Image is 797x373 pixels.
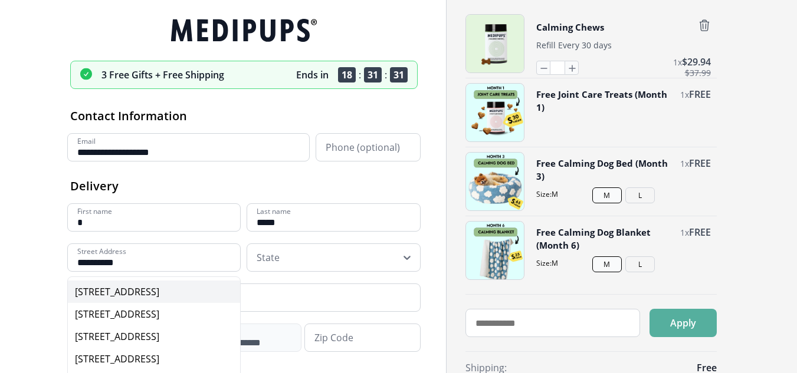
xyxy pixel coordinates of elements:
button: Apply [650,309,717,337]
span: Size: M [536,189,711,199]
div: [STREET_ADDRESS] [75,285,234,298]
img: Free Calming Dog Bed (Month 3) [466,153,524,210]
span: Delivery [70,178,119,194]
span: 1 x [673,57,682,68]
button: Calming Chews [536,19,604,35]
span: Contact Information [70,108,187,124]
span: : [359,68,361,81]
button: M [592,187,622,203]
span: FREE [689,157,711,170]
span: Refill Every 30 days [536,39,612,51]
span: : [385,68,387,81]
span: $ 37.99 [685,68,711,78]
span: 1 x [680,89,689,100]
img: Calming Chews [466,15,524,72]
span: 1 x [680,158,689,169]
img: Free Calming Dog Blanket (Month 6) [466,222,524,279]
p: 3 Free Gifts + Free Shipping [101,68,224,81]
span: Size: M [536,258,711,268]
button: Free Joint Care Treats (Month 1) [536,88,674,114]
span: FREE [689,88,711,101]
span: 31 [364,67,382,82]
span: 18 [338,67,356,82]
button: L [625,256,655,272]
span: $ 29.94 [682,55,711,68]
span: 31 [390,67,408,82]
button: Free Calming Dog Bed (Month 3) [536,157,674,183]
span: FREE [689,226,711,239]
div: [STREET_ADDRESS] [75,352,234,365]
img: Free Joint Care Treats (Month 1) [466,84,524,141]
button: M [592,256,622,272]
button: L [625,187,655,203]
div: [STREET_ADDRESS] [75,308,234,321]
span: 1 x [680,227,689,238]
button: Free Calming Dog Blanket (Month 6) [536,226,674,252]
div: [STREET_ADDRESS] [75,330,234,343]
p: Ends in [296,68,329,81]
